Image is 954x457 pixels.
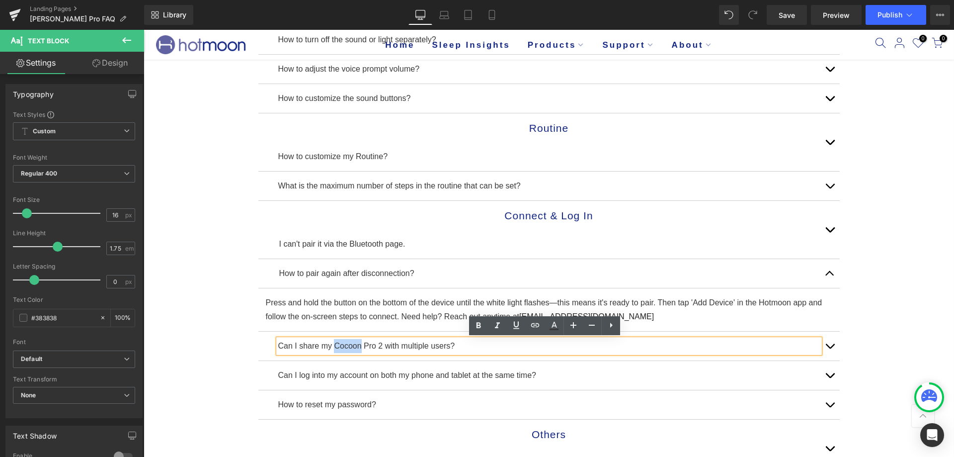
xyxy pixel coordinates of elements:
[135,3,676,17] p: How to turn off the sound or light separately?
[13,376,135,383] div: Text Transform
[135,426,676,440] p: What do sound machine mode and Bluetooth speaker mode mean?
[135,339,676,353] p: Can I log into my account on both my phone and tablet at the same time?
[125,245,134,252] span: em
[877,11,902,19] span: Publish
[122,266,689,294] p: Press and hold the button on the bottom of the device until the white light flashes—this means it...
[930,5,950,25] button: More
[136,207,676,221] p: I can't pair it via the Bluetooth page.
[432,5,456,25] a: Laptop
[135,62,676,76] p: How to customize the sound buttons?
[13,230,135,237] div: Line Height
[31,312,95,323] input: Color
[376,282,510,291] a: [EMAIL_ADDRESS][DOMAIN_NAME]
[30,5,144,13] a: Landing Pages
[13,339,135,346] div: Font
[779,10,795,20] span: Save
[743,5,763,25] button: Redo
[13,296,135,303] div: Text Color
[21,170,58,177] b: Regular 400
[811,5,862,25] a: Preview
[135,120,676,134] p: How to customize my Routine?
[135,368,676,382] p: How to reset my password?
[866,5,926,25] button: Publish
[13,426,57,440] div: Text Shadow
[13,110,135,118] div: Text Styles
[135,309,676,323] p: Can I share my Cocoon Pro 2 with multiple users?
[13,154,135,161] div: Font Weight
[135,179,676,193] h1: Connect & Log In
[144,5,193,25] a: New Library
[823,10,850,20] span: Preview
[135,91,676,106] h1: Routine
[135,149,676,163] p: What is the maximum number of steps in the routine that can be set?
[136,237,676,251] p: How to pair again after disconnection?
[135,397,676,412] h1: Others
[163,10,186,19] span: Library
[33,127,56,136] b: Custom
[21,355,42,364] i: Default
[480,5,504,25] a: Mobile
[920,423,944,447] div: Open Intercom Messenger
[28,37,69,45] span: Text Block
[74,52,146,74] a: Design
[135,32,676,46] p: How to adjust the voice prompt volume?
[408,5,432,25] a: Desktop
[13,85,54,98] div: Typography
[719,5,739,25] button: Undo
[456,5,480,25] a: Tablet
[13,196,135,203] div: Font Size
[125,212,134,218] span: px
[30,15,115,23] span: [PERSON_NAME] Pro FAQ
[111,309,135,327] div: %
[13,263,135,270] div: Letter Spacing
[21,391,36,399] b: None
[125,278,134,285] span: px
